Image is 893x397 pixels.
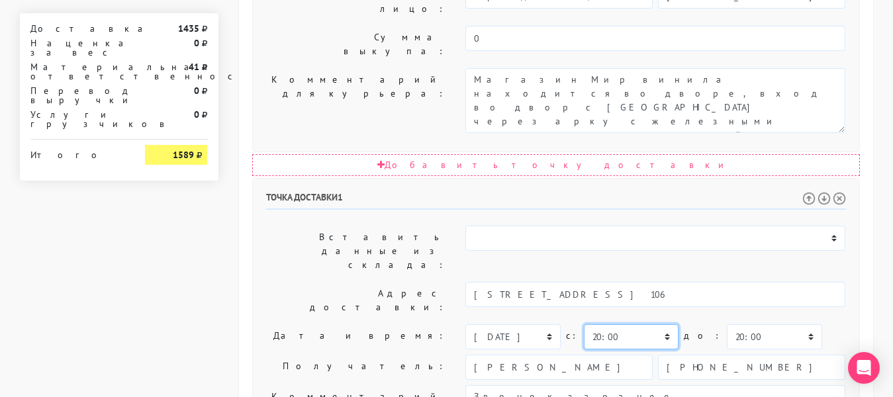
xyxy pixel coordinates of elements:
[848,352,880,384] div: Open Intercom Messenger
[684,324,722,347] label: до:
[21,62,136,81] div: Материальная ответственность
[338,191,343,203] span: 1
[266,192,846,210] h6: Точка доставки
[30,145,126,159] div: Итого
[465,355,653,380] input: Имя
[194,37,199,49] strong: 0
[173,149,194,161] strong: 1589
[21,110,136,128] div: Услуги грузчиков
[189,61,199,73] strong: 41
[21,38,136,57] div: Наценка за вес
[178,22,199,34] strong: 1435
[21,24,136,33] div: Доставка
[465,68,845,133] textarea: Магазин Мир винила находится во дворе, вход во двор с [GEOGRAPHIC_DATA] через арку с железными во...
[21,86,136,105] div: Перевод выручки
[658,355,845,380] input: Телефон
[256,26,456,63] label: Сумма выкупа:
[256,68,456,133] label: Комментарий для курьера:
[256,226,456,277] label: Вставить данные из склада:
[194,109,199,120] strong: 0
[566,324,579,347] label: c:
[256,282,456,319] label: Адрес доставки:
[256,355,456,380] label: Получатель:
[256,324,456,349] label: Дата и время:
[194,85,199,97] strong: 0
[252,154,860,176] div: Добавить точку доставки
